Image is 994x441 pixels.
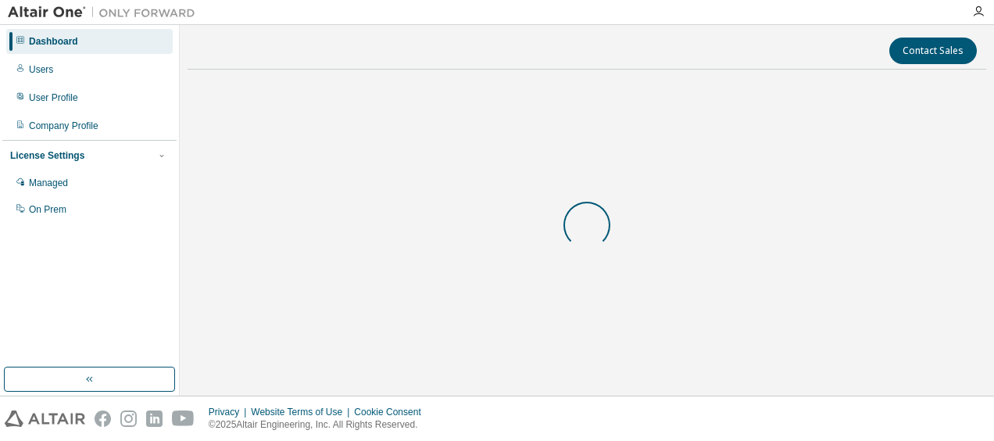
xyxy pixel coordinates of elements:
img: altair_logo.svg [5,411,85,427]
div: Company Profile [29,120,98,132]
div: User Profile [29,91,78,104]
button: Contact Sales [889,38,977,64]
div: On Prem [29,203,66,216]
div: Cookie Consent [354,406,430,418]
div: Dashboard [29,35,78,48]
img: facebook.svg [95,411,111,427]
p: © 2025 Altair Engineering, Inc. All Rights Reserved. [209,418,431,432]
div: Managed [29,177,68,189]
img: instagram.svg [120,411,137,427]
div: Privacy [209,406,251,418]
div: Website Terms of Use [251,406,354,418]
img: linkedin.svg [146,411,163,427]
div: Users [29,63,53,76]
img: Altair One [8,5,203,20]
div: License Settings [10,149,84,162]
img: youtube.svg [172,411,195,427]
